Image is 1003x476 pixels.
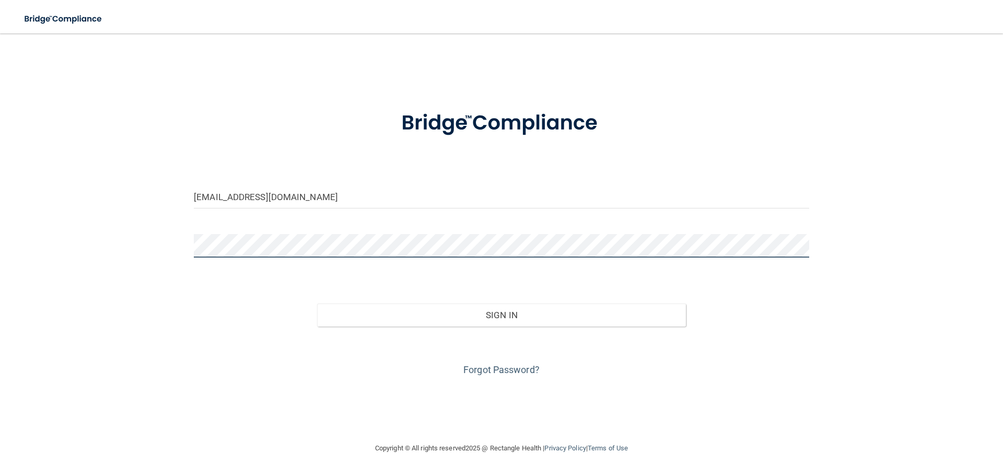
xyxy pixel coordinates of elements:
img: bridge_compliance_login_screen.278c3ca4.svg [380,96,623,150]
keeper-lock: Open Keeper Popup [795,239,808,252]
a: Privacy Policy [544,444,586,452]
div: Copyright © All rights reserved 2025 @ Rectangle Health | | [311,432,692,465]
a: Terms of Use [588,444,628,452]
a: Forgot Password? [463,364,540,375]
img: bridge_compliance_login_screen.278c3ca4.svg [16,8,112,30]
button: Sign In [317,304,686,327]
input: Email [194,185,809,208]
